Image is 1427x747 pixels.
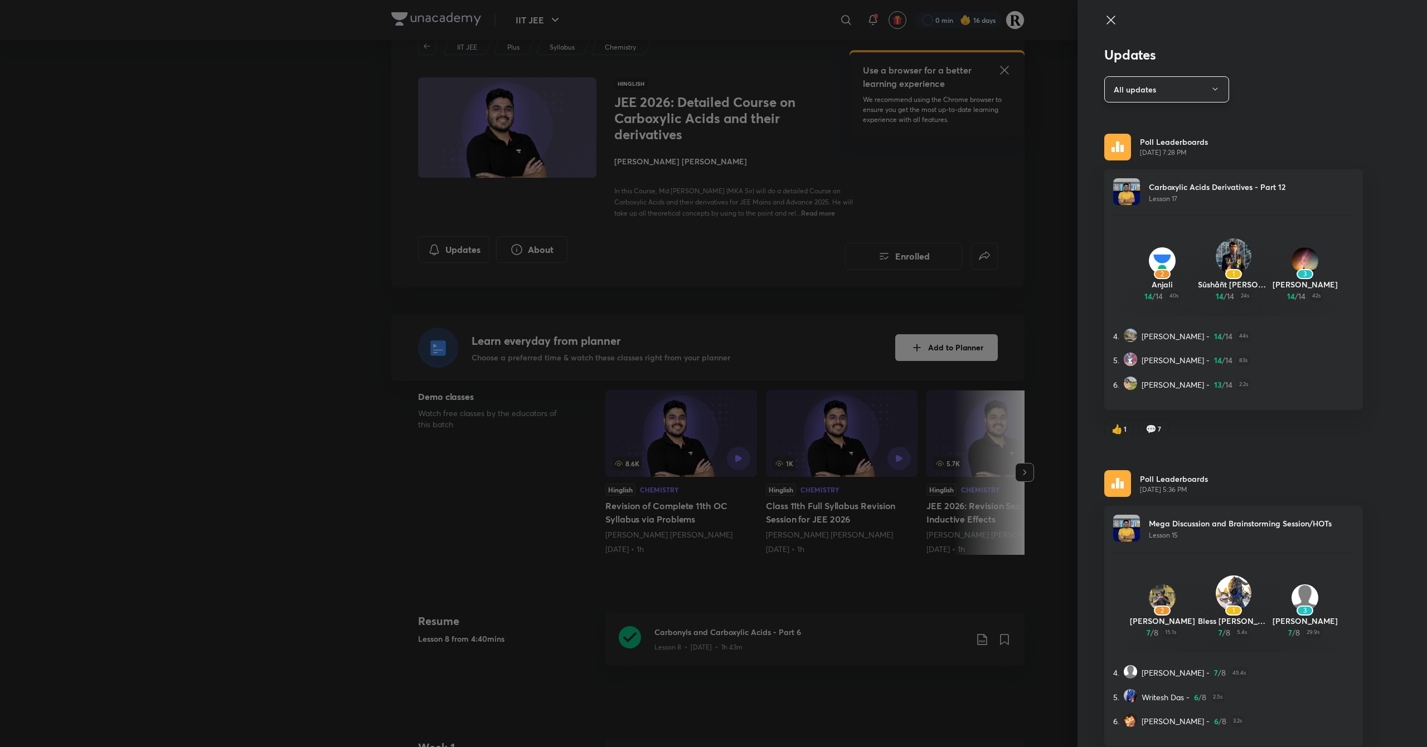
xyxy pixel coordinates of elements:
[1142,379,1210,390] span: [PERSON_NAME] -
[1127,279,1198,290] p: Anjali
[1124,377,1137,390] img: Avatar
[1222,715,1226,727] span: 8
[1221,667,1226,678] span: 8
[1154,269,1171,279] div: 2
[1152,290,1156,302] span: /
[1298,290,1305,302] span: 14
[1216,238,1251,274] img: Avatar
[1237,330,1250,342] span: 44s
[1216,290,1224,302] span: 14
[1225,354,1232,366] span: 14
[1113,515,1140,541] img: Avatar
[1142,715,1210,727] span: [PERSON_NAME] -
[1222,379,1225,390] span: /
[1230,667,1248,678] span: 45.4s
[1194,691,1198,703] span: 6
[1124,689,1137,702] img: Avatar
[1146,424,1157,434] span: comment
[1225,269,1242,279] div: 1
[1211,691,1225,703] span: 2.5s
[1292,584,1318,611] img: Avatar
[1142,691,1190,703] span: Writesh Das -
[1142,354,1210,366] span: [PERSON_NAME] -
[1292,627,1295,638] span: /
[1219,627,1222,638] span: 7
[1149,181,1285,193] p: Carboxylic Acids Derivatives - Part 12
[1225,379,1232,390] span: 14
[1224,290,1227,302] span: /
[1149,531,1178,539] span: Lesson 15
[1124,353,1137,366] img: Avatar
[1111,424,1123,434] span: like
[1142,330,1210,342] span: [PERSON_NAME] -
[1269,615,1341,627] p: [PERSON_NAME]
[1156,290,1163,302] span: 14
[1124,329,1137,342] img: Avatar
[1198,615,1269,627] p: Bless [PERSON_NAME]
[1104,47,1363,63] h3: Updates
[1113,379,1119,390] span: 6.
[1104,76,1229,102] button: All updates
[1222,330,1225,342] span: /
[1104,470,1131,497] img: rescheduled
[1113,330,1119,342] span: 4.
[1216,575,1251,611] img: Avatar
[1214,354,1222,366] span: 14
[1149,247,1176,274] img: Avatar
[1113,178,1140,205] img: Avatar
[1297,269,1313,279] div: 3
[1140,473,1208,485] p: Poll Leaderboards
[1140,136,1208,148] p: Poll Leaderboards
[1149,517,1332,529] p: Mega Discussion and Brainstorming Session/HOTs
[1113,667,1119,678] span: 4.
[1167,290,1181,302] span: 40s
[1310,290,1323,302] span: 42s
[1292,247,1318,274] img: Avatar
[1144,290,1152,302] span: 14
[1214,715,1219,727] span: 6
[1163,627,1178,638] span: 15.1s
[1154,627,1158,638] span: 8
[1104,134,1131,160] img: rescheduled
[1124,665,1137,678] img: Avatar
[1239,290,1251,302] span: 24s
[1127,615,1198,627] p: [PERSON_NAME]
[1227,290,1234,302] span: 14
[1219,715,1222,727] span: /
[1158,424,1161,434] span: 7
[1269,279,1341,290] p: [PERSON_NAME]
[1140,148,1208,158] span: [DATE] 7:28 PM
[1288,627,1292,638] span: 7
[1235,627,1249,638] span: 5.4s
[1202,691,1206,703] span: 8
[1113,715,1119,727] span: 6.
[1151,627,1154,638] span: /
[1225,330,1232,342] span: 14
[1113,691,1119,703] span: 5.
[1124,714,1137,727] img: Avatar
[1295,290,1298,302] span: /
[1295,627,1300,638] span: 8
[1113,354,1119,366] span: 5.
[1218,667,1221,678] span: /
[1297,606,1313,616] div: 3
[1214,330,1222,342] span: 14
[1237,354,1250,366] span: 83s
[1237,379,1250,390] span: 2.2s
[1287,290,1295,302] span: 14
[1214,379,1222,390] span: 13
[1231,715,1244,727] span: 3.2s
[1222,627,1226,638] span: /
[1226,627,1230,638] span: 8
[1140,485,1208,495] span: [DATE] 5:36 PM
[1198,279,1269,290] p: Sûshåñt [PERSON_NAME]
[1198,691,1202,703] span: /
[1304,627,1322,638] span: 29.9s
[1149,194,1177,203] span: Lesson 17
[1124,424,1127,434] span: 1
[1149,584,1176,611] img: Avatar
[1222,354,1225,366] span: /
[1214,667,1218,678] span: 7
[1147,627,1151,638] span: 7
[1225,606,1242,616] div: 1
